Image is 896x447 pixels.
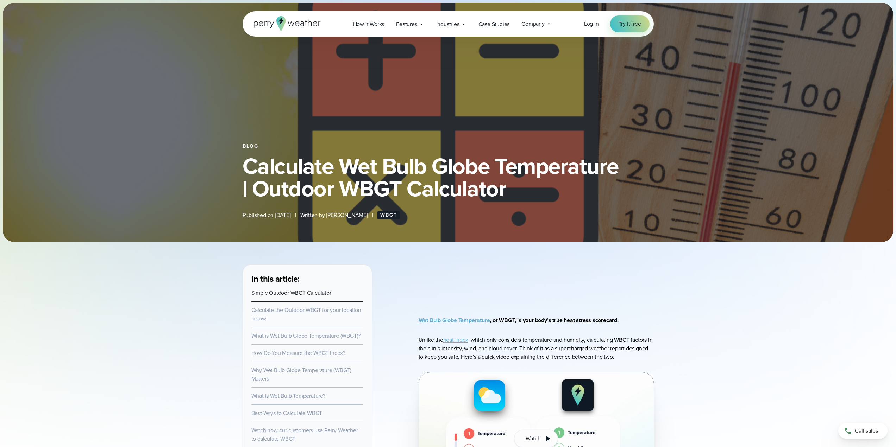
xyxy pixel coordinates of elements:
a: Case Studies [472,17,516,31]
a: Best Ways to Calculate WBGT [251,409,322,417]
span: Call sales [855,427,878,435]
a: Log in [584,20,599,28]
span: | [295,211,296,219]
span: How it Works [353,20,384,28]
h3: In this article: [251,273,363,285]
a: Calculate the Outdoor WBGT for your location below! [251,306,361,323]
span: Published on [DATE] [243,211,291,219]
span: Watch [526,434,540,443]
a: How it Works [347,17,390,31]
span: Company [521,20,545,28]
span: Try it free [619,20,641,28]
a: How Do You Measure the WBGT Index? [251,349,345,357]
a: Simple Outdoor WBGT Calculator [251,289,331,297]
span: Case Studies [478,20,510,28]
a: Why Wet Bulb Globe Temperature (WBGT) Matters [251,366,352,383]
p: Unlike the , which only considers temperature and humidity, calculating WBGT factors in the sun’s... [419,336,654,361]
a: WBGT [377,211,400,219]
a: What is Wet Bulb Globe Temperature (WBGT)? [251,332,361,340]
a: Try it free [610,15,650,32]
a: Watch how our customers use Perry Weather to calculate WBGT [251,426,358,443]
strong: , or WBGT, is your body’s true heat stress scorecard. [419,316,619,324]
a: What is Wet Bulb Temperature? [251,392,325,400]
span: Industries [436,20,459,28]
a: Call sales [838,423,888,439]
span: | [372,211,373,219]
div: Blog [243,143,654,149]
a: Wet Bulb Globe Temperature [419,316,490,324]
span: Features [396,20,417,28]
span: Written by [PERSON_NAME] [300,211,368,219]
a: heat index [443,336,468,344]
h1: Calculate Wet Bulb Globe Temperature | Outdoor WBGT Calculator [243,155,654,200]
iframe: WBGT Explained: Listen as we break down all you need to know about WBGT Video [439,264,633,294]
